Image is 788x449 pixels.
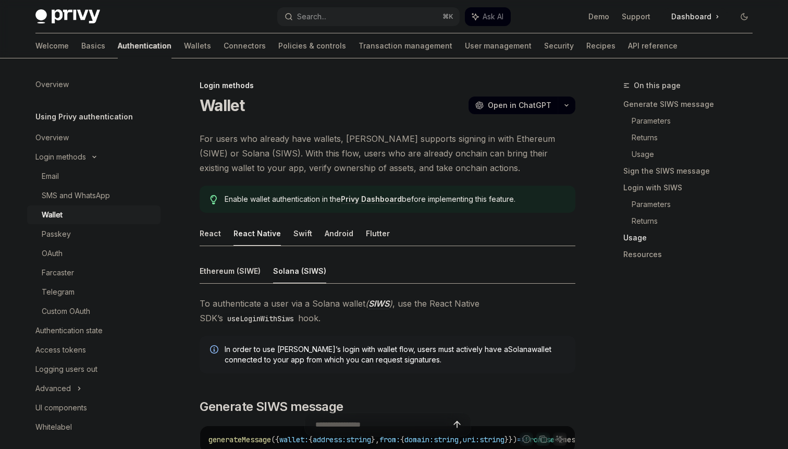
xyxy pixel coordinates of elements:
div: Passkey [42,228,71,240]
a: Policies & controls [278,33,346,58]
div: Login methods [200,80,575,91]
div: Swift [293,221,312,246]
span: On this page [634,79,681,92]
button: Toggle Login methods section [27,148,161,166]
div: Whitelabel [35,421,72,433]
span: Dashboard [671,11,711,22]
button: Toggle Advanced section [27,379,161,398]
div: Wallet [42,209,63,221]
a: Whitelabel [27,418,161,436]
a: Sign the SIWS message [623,163,761,179]
button: Send message [450,417,464,432]
a: Parameters [623,113,761,129]
div: SMS and WhatsApp [42,189,110,202]
div: UI components [35,402,87,414]
div: OAuth [42,247,63,260]
button: Toggle assistant panel [465,7,511,26]
a: Farcaster [27,263,161,282]
a: OAuth [27,244,161,263]
a: Usage [623,229,761,246]
button: Open search [277,7,460,26]
a: Welcome [35,33,69,58]
div: Authentication state [35,324,103,337]
div: React [200,221,221,246]
em: ( ) [365,298,392,309]
h1: Wallet [200,96,245,115]
a: Recipes [586,33,615,58]
a: API reference [628,33,678,58]
a: Authentication [118,33,171,58]
button: Toggle dark mode [736,8,753,25]
a: Connectors [224,33,266,58]
div: Android [325,221,353,246]
a: Generate SIWS message [623,96,761,113]
a: Resources [623,246,761,263]
a: Returns [623,129,761,146]
a: Demo [588,11,609,22]
div: Overview [35,78,69,91]
a: SIWS [368,298,389,309]
code: useLoginWithSiws [223,313,298,324]
div: Access tokens [35,344,86,356]
div: Custom OAuth [42,305,90,318]
a: Logging users out [27,360,161,379]
div: Advanced [35,382,71,395]
button: Open in ChatGPT [469,96,558,114]
div: Search... [297,10,326,23]
h5: Using Privy authentication [35,111,133,123]
svg: Tip [210,195,217,204]
div: Farcaster [42,266,74,279]
a: Wallets [184,33,211,58]
a: SMS and WhatsApp [27,186,161,205]
svg: Info [210,345,220,356]
a: Transaction management [359,33,452,58]
span: ⌘ K [442,13,453,21]
img: dark logo [35,9,100,24]
a: User management [465,33,532,58]
a: Security [544,33,574,58]
a: Passkey [27,225,161,244]
a: Custom OAuth [27,302,161,321]
a: Wallet [27,205,161,224]
a: Support [622,11,650,22]
a: Basics [81,33,105,58]
a: Login with SIWS [623,179,761,196]
span: Generate SIWS message [200,398,343,415]
a: Privy Dashboard [341,195,402,204]
div: Login methods [35,151,86,163]
div: Ethereum (SIWE) [200,259,261,283]
a: Email [27,167,161,186]
a: Telegram [27,283,161,301]
div: Solana (SIWS) [273,259,326,283]
a: UI components [27,398,161,417]
input: Ask a question... [315,413,450,436]
a: Authentication state [27,321,161,340]
div: Logging users out [35,363,97,375]
a: Overview [27,75,161,94]
a: Access tokens [27,341,161,359]
span: For users who already have wallets, [PERSON_NAME] supports signing in with Ethereum (SIWE) or Sol... [200,131,575,175]
a: Returns [623,213,761,229]
a: Dashboard [663,8,728,25]
a: Parameters [623,196,761,213]
span: In order to use [PERSON_NAME]’s login with wallet flow, users must actively have a Solana wallet ... [225,344,565,365]
span: Ask AI [483,11,503,22]
div: Telegram [42,286,75,298]
span: Enable wallet authentication in the before implementing this feature. [225,194,565,204]
div: Overview [35,131,69,144]
span: To authenticate a user via a Solana wallet , use the React Native SDK’s hook. [200,296,575,325]
div: Email [42,170,59,183]
div: Flutter [366,221,390,246]
div: React Native [233,221,281,246]
span: Open in ChatGPT [488,100,551,111]
a: Overview [27,128,161,147]
a: Usage [623,146,761,163]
